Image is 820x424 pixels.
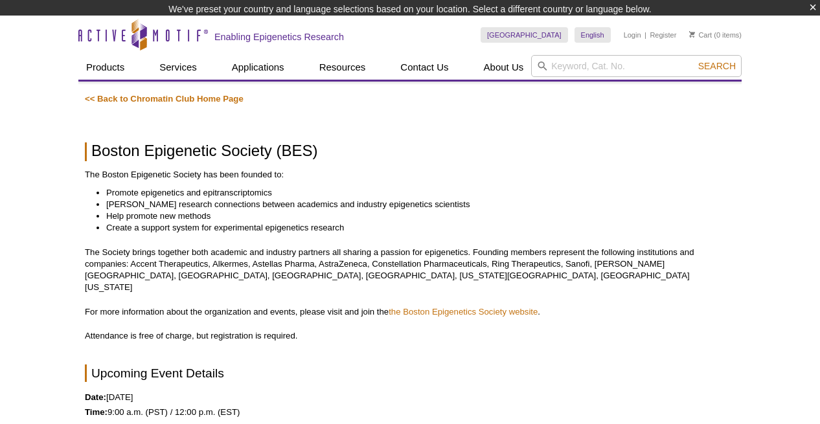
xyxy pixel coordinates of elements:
[689,30,712,39] a: Cart
[106,222,722,234] li: Create a support system for experimental epigenetics research
[106,199,722,210] li: [PERSON_NAME] research connections between academics and industry epigenetics scientists
[85,306,735,318] p: For more information about the organization and events, please visit and join the .
[393,55,456,80] a: Contact Us
[78,55,132,80] a: Products
[312,55,374,80] a: Resources
[85,247,735,293] p: The Society brings together both academic and industry partners all sharing a passion for epigene...
[85,142,735,161] h1: Boston Epigenetic Society (BES)
[224,55,292,80] a: Applications
[476,55,532,80] a: About Us
[531,55,742,77] input: Keyword, Cat. No.
[389,307,538,317] a: the Boston Epigenetics Society website
[85,407,108,417] strong: Time:
[85,392,106,402] strong: Date:
[644,27,646,43] li: |
[152,55,205,80] a: Services
[575,27,611,43] a: English
[85,169,735,181] p: The Boston Epigenetic Society has been founded to:
[689,31,695,38] img: Your Cart
[85,330,735,342] p: Attendance is free of charge, but registration is required.
[624,30,641,39] a: Login
[214,31,344,43] h2: Enabling Epigenetics Research
[85,364,735,382] h2: Upcoming Event Details
[85,392,735,403] p: [DATE]
[694,60,740,72] button: Search
[106,187,722,199] li: Promote epigenetics and epitranscriptomics
[481,27,568,43] a: [GEOGRAPHIC_DATA]
[85,407,735,418] p: 9:00 a.m. (PST) / 12:00 p.m. (EST)
[698,61,736,71] span: Search
[650,30,676,39] a: Register
[106,210,722,222] li: Help promote new methods
[85,94,244,104] a: << Back to Chromatin Club Home Page
[689,27,742,43] li: (0 items)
